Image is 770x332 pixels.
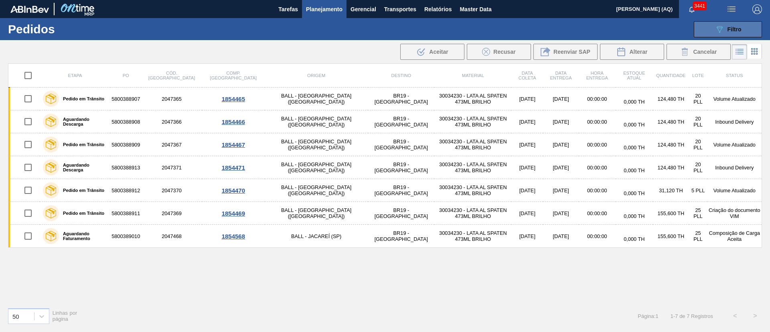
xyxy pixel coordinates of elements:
[600,44,664,60] button: Alterar
[624,236,644,242] span: 0,000 TH
[653,225,689,248] td: 155,600 TH
[624,122,644,128] span: 0,000 TH
[141,88,202,110] td: 2047365
[210,71,257,80] span: Comp. [GEOGRAPHIC_DATA]
[511,88,543,110] td: [DATE]
[203,187,263,194] div: 1854470
[624,167,644,173] span: 0,000 TH
[747,44,762,59] div: Visão em Cards
[543,156,579,179] td: [DATE]
[727,4,736,14] img: userActions
[110,202,141,225] td: 5800388911
[265,156,368,179] td: BALL - [GEOGRAPHIC_DATA] ([GEOGRAPHIC_DATA])
[653,110,689,133] td: 124,480 TH
[707,179,762,202] td: Volume Atualizado
[59,163,107,172] label: Aguardando Descarga
[434,225,511,248] td: 30034230 - LATA AL SPATEN 473ML BRILHO
[579,133,615,156] td: 00:00:00
[629,49,647,55] span: Alterar
[265,110,368,133] td: BALL - [GEOGRAPHIC_DATA] ([GEOGRAPHIC_DATA])
[511,110,543,133] td: [DATE]
[707,156,762,179] td: Inbound Delivery
[203,233,263,240] div: 1854568
[434,202,511,225] td: 30034230 - LATA AL SPATEN 473ML BRILHO
[265,225,368,248] td: BALL - JACAREÍ (SP)
[59,231,107,241] label: Aguardando Faturamento
[579,225,615,248] td: 00:00:00
[141,202,202,225] td: 2047369
[694,21,762,37] button: Filtro
[68,73,82,78] span: Etapa
[667,44,731,60] div: Cancelar Pedidos em Massa
[141,156,202,179] td: 2047371
[543,88,579,110] td: [DATE]
[511,156,543,179] td: [DATE]
[123,73,129,78] span: PO
[511,179,543,202] td: [DATE]
[553,49,590,55] span: Reenviar SAP
[653,179,689,202] td: 31,120 TH
[653,88,689,110] td: 124,480 TH
[12,313,19,320] div: 50
[434,156,511,179] td: 30034230 - LATA AL SPATEN 473ML BRILHO
[707,133,762,156] td: Volume Atualizado
[543,133,579,156] td: [DATE]
[725,306,745,326] button: <
[8,156,762,179] a: Aguardando Descarga58003889132047371BALL - [GEOGRAPHIC_DATA] ([GEOGRAPHIC_DATA])BR19 - [GEOGRAPHI...
[689,88,707,110] td: 20 PLL
[543,225,579,248] td: [DATE]
[141,110,202,133] td: 2047366
[203,118,263,125] div: 1854466
[511,133,543,156] td: [DATE]
[265,179,368,202] td: BALL - [GEOGRAPHIC_DATA] ([GEOGRAPHIC_DATA])
[689,133,707,156] td: 20 PLL
[689,110,707,133] td: 20 PLL
[203,141,263,148] div: 1854467
[59,117,107,126] label: Aguardando Descarga
[434,110,511,133] td: 30034230 - LATA AL SPATEN 473ML BRILHO
[653,133,689,156] td: 124,480 TH
[550,71,572,80] span: Data Entrega
[689,202,707,225] td: 25 PLL
[368,202,435,225] td: BR19 - [GEOGRAPHIC_DATA]
[59,142,104,147] label: Pedido em Trânsito
[368,88,435,110] td: BR19 - [GEOGRAPHIC_DATA]
[732,44,747,59] div: Visão em Lista
[8,225,762,248] a: Aguardando Faturamento58003890102047468BALL - JACAREÍ (SP)BR19 - [GEOGRAPHIC_DATA]30034230 - LATA...
[624,190,644,196] span: 0,000 TH
[110,156,141,179] td: 5800388913
[8,202,762,225] a: Pedido em Trânsito58003889112047369BALL - [GEOGRAPHIC_DATA] ([GEOGRAPHIC_DATA])BR19 - [GEOGRAPHIC...
[579,110,615,133] td: 00:00:00
[141,133,202,156] td: 2047367
[59,188,104,193] label: Pedido em Trânsito
[59,211,104,216] label: Pedido em Trânsito
[533,44,598,60] div: Reenviar SAP
[368,179,435,202] td: BR19 - [GEOGRAPHIC_DATA]
[727,26,742,33] span: Filtro
[141,179,202,202] td: 2047370
[543,110,579,133] td: [DATE]
[278,4,298,14] span: Tarefas
[543,179,579,202] td: [DATE]
[265,202,368,225] td: BALL - [GEOGRAPHIC_DATA] ([GEOGRAPHIC_DATA])
[624,145,644,151] span: 0,000 TH
[306,4,342,14] span: Planejamento
[671,313,713,319] span: 1 - 7 de 7 Registros
[511,202,543,225] td: [DATE]
[689,225,707,248] td: 25 PLL
[368,225,435,248] td: BR19 - [GEOGRAPHIC_DATA]
[623,71,645,80] span: Estoque atual
[400,44,464,60] button: Aceitar
[689,156,707,179] td: 20 PLL
[460,4,491,14] span: Master Data
[368,156,435,179] td: BR19 - [GEOGRAPHIC_DATA]
[148,71,195,80] span: Cód. [GEOGRAPHIC_DATA]
[693,2,707,10] span: 3441
[519,71,536,80] span: Data coleta
[10,6,49,13] img: TNhmsLtSVTkK8tSr43FrP2fwEKptu5GPRR3wAAAABJRU5ErkJggg==
[203,96,263,102] div: 1854465
[203,164,263,171] div: 1854471
[745,306,765,326] button: >
[110,225,141,248] td: 5800389010
[600,44,664,60] div: Alterar Pedido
